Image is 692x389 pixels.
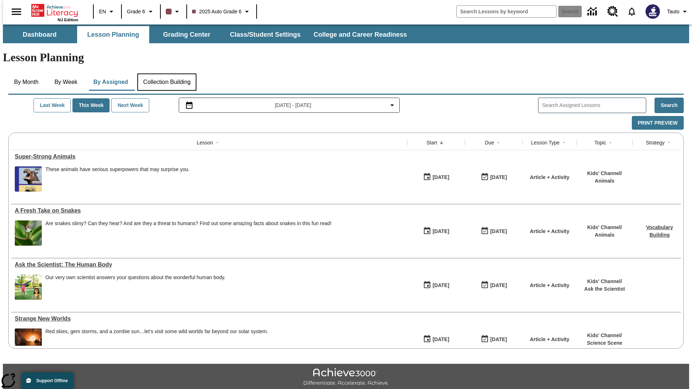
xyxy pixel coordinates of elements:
[45,220,332,246] div: Are snakes slimy? Can they hear? And are they a threat to humans? Find out some amazing facts abo...
[22,372,74,389] button: Support Offline
[58,18,78,22] span: NJ Edition
[303,368,389,386] img: Achieve3000 Differentiate Accelerate Achieve
[72,98,110,112] button: This Week
[641,2,664,21] button: Select a new avatar
[45,220,332,227] div: Are snakes slimy? Can they hear? And are they a threat to humans? Find out some amazing facts abo...
[3,24,689,43] div: SubNavbar
[15,220,42,246] img: A close-up of a small green snake with big black eyes raising its head over the leaves of a plant.
[224,26,306,43] button: Class/Student Settings
[45,328,268,335] div: Red skies, gem storms, and a zombie sun…let's visit some wild worlds far beyond our solar system.
[388,101,396,109] svg: Collapse Date Range Filter
[137,73,196,91] button: Collection Building
[485,139,494,146] div: Due
[665,138,673,147] button: Sort
[189,5,254,18] button: Class: 2025 Auto Grade 6, Select your class
[15,153,404,160] a: Super-Strong Animals, Lessons
[560,138,568,147] button: Sort
[99,8,106,15] span: EN
[583,2,603,22] a: Data Center
[587,332,622,339] p: Kids' Channel /
[31,3,78,18] a: Home
[490,281,507,290] div: [DATE]
[530,228,569,235] p: Article + Activity
[15,207,404,214] div: A Fresh Take on Snakes
[490,227,507,236] div: [DATE]
[646,224,673,238] a: Vocabulary Building
[421,170,452,184] button: 08/27/25: First time the lesson was available
[45,328,268,354] div: Red skies, gem storms, and a zombie sun…let's visit some wild worlds far beyond our solar system.
[421,224,452,238] button: 08/26/25: First time the lesson was available
[15,207,404,214] a: A Fresh Take on Snakes, Lessons
[15,261,404,268] div: Ask the Scientist: The Human Body
[603,2,622,21] a: Resource Center, Will open in new tab
[646,139,665,146] div: Strategy
[421,332,452,346] button: 08/24/25: First time the lesson was available
[31,3,78,22] div: Home
[584,278,625,285] p: Kids' Channel /
[437,138,446,147] button: Sort
[432,173,449,182] div: [DATE]
[494,138,503,147] button: Sort
[664,5,692,18] button: Profile/Settings
[124,5,158,18] button: Grade: Grade 6, Select a grade
[15,274,42,300] img: Young girl doing a cartwheel
[490,335,507,344] div: [DATE]
[45,274,225,300] div: Our very own scientist answers your questions about the wonderful human body.
[182,101,397,109] button: Select the date range menu item
[192,8,242,15] span: 2025 Auto Grade 6
[15,166,42,192] img: A hippopotamus in the water, a crocodile on sand, a dung beetle pushing a dung ball, and a bald e...
[6,1,27,22] button: Open side menu
[308,26,413,43] button: College and Career Readiness
[45,166,190,173] div: These animals have serious superpowers that may surprise you.
[530,336,569,343] p: Article + Activity
[432,227,449,236] div: [DATE]
[478,332,509,346] button: 08/24/25: Last day the lesson can be accessed
[622,2,641,21] a: Notifications
[490,173,507,182] div: [DATE]
[15,261,404,268] a: Ask the Scientist: The Human Body, Lessons
[15,316,404,322] a: Strange New Worlds, Lessons
[15,316,404,322] div: Strange New Worlds
[45,166,190,192] div: These animals have serious superpowers that may surprise you.
[478,278,509,292] button: 08/24/25: Last day the lesson can be accessed
[36,378,68,383] span: Support Offline
[530,174,569,181] p: Article + Activity
[632,116,684,130] button: Print Preview
[197,139,213,146] div: Lesson
[77,26,149,43] button: Lesson Planning
[3,26,413,43] div: SubNavbar
[646,4,660,19] img: Avatar
[584,285,625,293] p: Ask the Scientist
[48,73,84,91] button: By Week
[111,98,149,112] button: Next Week
[8,73,44,91] button: By Month
[3,51,689,64] h1: Lesson Planning
[542,100,646,111] input: Search Assigned Lessons
[4,26,76,43] button: Dashboard
[594,139,606,146] div: Topic
[587,177,622,185] p: Animals
[45,274,225,281] div: Our very own scientist answers your questions about the wonderful human body.
[587,224,622,231] p: Kids' Channel /
[88,73,134,91] button: By Assigned
[15,328,42,354] img: Artist's concept of what it would be like to stand on the surface of the exoplanet TRAPPIST-1
[426,139,437,146] div: Start
[587,170,622,177] p: Kids' Channel /
[163,5,184,18] button: Class color is dark brown. Change class color
[655,98,684,113] button: Search
[213,138,222,147] button: Sort
[478,224,509,238] button: 08/26/25: Last day the lesson can be accessed
[432,281,449,290] div: [DATE]
[96,5,119,18] button: Language: EN, Select a language
[606,138,615,147] button: Sort
[151,26,223,43] button: Grading Center
[530,282,569,289] p: Article + Activity
[667,8,679,15] span: Tauto
[587,231,622,239] p: Animals
[34,98,71,112] button: Last Week
[421,278,452,292] button: 08/24/25: First time the lesson was available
